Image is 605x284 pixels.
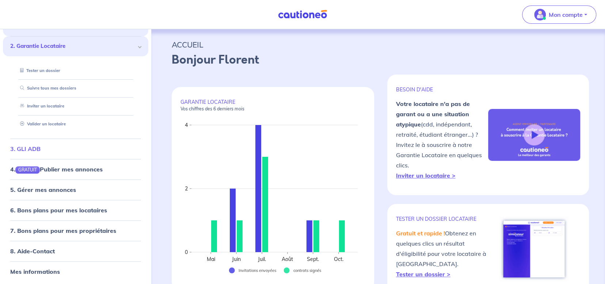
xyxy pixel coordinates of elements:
em: Vos chiffres des 6 derniers mois [180,106,244,111]
p: (cdd, indépendant, retraité, étudiant étranger...) ? Invitez le à souscrire à notre Garantie Loca... [396,99,488,181]
div: Suivre tous mes dossiers [12,82,140,94]
a: 3. GLI ADB [10,145,41,152]
p: ACCUEIL [172,38,585,51]
strong: Votre locataire n'a pas de garant ou a une situation atypique [396,100,470,128]
text: Juin [232,256,241,262]
div: Valider un locataire [12,118,140,130]
p: GARANTIE LOCATAIRE [180,99,365,112]
div: 7. Bons plans pour mes propriétaires [3,223,148,238]
span: 2. Garantie Locataire [10,42,136,50]
div: 6. Bons plans pour mes locataires [3,203,148,217]
a: 1. Mon Accueil [10,22,52,30]
a: 8. Aide-Contact [10,247,55,255]
p: Mon compte [549,10,583,19]
p: BESOIN D'AIDE [396,86,488,93]
div: 2. Garantie Locataire [3,36,148,56]
text: Août [282,256,293,262]
text: Oct. [334,256,343,262]
div: 5. Gérer mes annonces [3,182,148,197]
a: Mes informations [10,268,60,275]
a: 4.GRATUITPublier mes annonces [10,166,103,173]
div: Mes informations [3,264,148,279]
a: Valider un locataire [17,121,66,126]
a: 6. Bons plans pour mes locataires [10,207,107,214]
a: Tester un dossier [17,68,60,73]
a: Tester un dossier > [396,270,450,278]
em: Gratuit et rapide ! [396,230,445,237]
text: Mai [207,256,215,262]
p: TESTER un dossier locataire [396,216,488,222]
a: Inviter un locataire [17,103,64,109]
img: illu_account_valid_menu.svg [534,9,546,20]
text: 0 [185,249,188,255]
a: 5. Gérer mes annonces [10,186,76,193]
button: illu_account_valid_menu.svgMon compte [522,5,596,24]
text: Sept. [307,256,319,262]
text: Juil. [258,256,266,262]
div: 8. Aide-Contact [3,244,148,258]
img: simulateur.png [499,217,568,281]
img: video-gli-new-none.jpg [488,109,580,161]
div: Inviter un locataire [12,100,140,112]
text: 4 [185,122,188,128]
div: Tester un dossier [12,65,140,77]
text: 2 [185,185,188,192]
a: Suivre tous mes dossiers [17,86,76,91]
a: Inviter un locataire > [396,172,456,179]
div: 3. GLI ADB [3,141,148,156]
p: Bonjour Florent [172,51,585,69]
p: Obtenez en quelques clics un résultat d'éligibilité pour votre locataire à [GEOGRAPHIC_DATA]. [396,228,488,279]
img: Cautioneo [275,10,330,19]
div: 4.GRATUITPublier mes annonces [3,162,148,177]
a: 7. Bons plans pour mes propriétaires [10,227,116,234]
